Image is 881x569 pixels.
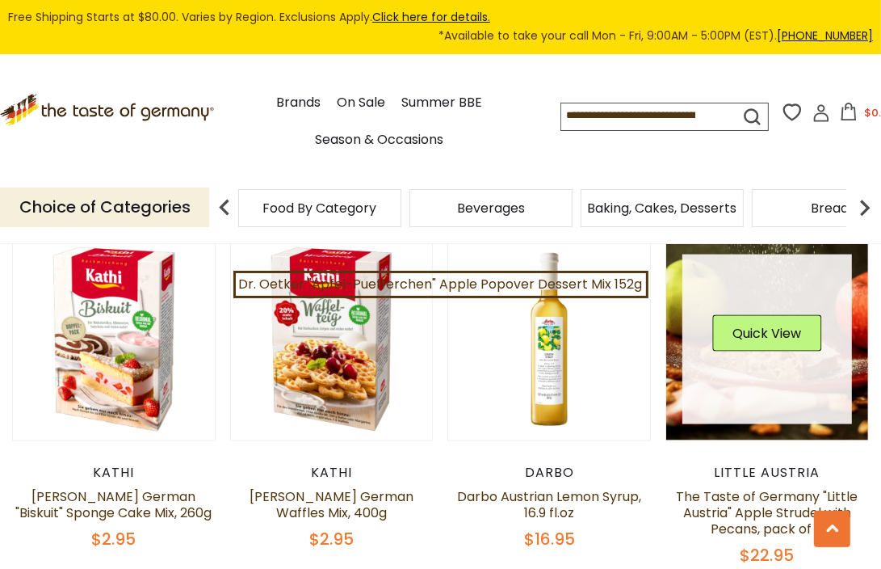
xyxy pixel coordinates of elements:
[777,27,873,44] a: [PHONE_NUMBER]
[447,465,651,481] div: Darbo
[677,487,858,538] a: The Taste of Germany "Little Austria" Apple Strudel with Pecans, pack of 4
[262,202,376,214] a: Food By Category
[337,92,385,114] a: On Sale
[12,465,216,481] div: Kathi
[587,202,736,214] a: Baking, Cakes, Desserts
[231,238,433,440] img: Kathi German Waffles Mix, 400g
[15,487,212,522] a: [PERSON_NAME] German "Biskuit" Sponge Cake Mix, 260g
[208,192,241,224] img: previous arrow
[91,528,136,550] span: $2.95
[309,528,354,550] span: $2.95
[457,487,641,522] a: Darbo Austrian Lemon Syrup, 16.9 fl.oz
[315,129,443,151] a: Season & Occasions
[8,8,873,46] div: Free Shipping Starts at $80.00. Varies by Region. Exclusions Apply.
[448,238,650,440] img: Darbo Austrian Lemon Syrup, 16.9 fl.oz
[276,92,321,114] a: Brands
[233,271,648,298] a: Dr. Oetker "Apfel-Puefferchen" Apple Popover Dessert Mix 152g
[666,238,868,440] img: The Taste of Germany "Little Austria" Apple Strudel with Pecans, pack of 4
[438,27,873,45] span: *Available to take your call Mon - Fri, 9:00AM - 5:00PM (EST).
[13,238,215,440] img: Kathi German "Biskuit" Sponge Cake Mix, 260g
[457,202,525,214] a: Beverages
[372,9,490,25] a: Click here for details.
[665,465,869,481] div: little austria
[811,202,855,214] a: Breads
[849,192,881,224] img: next arrow
[713,315,822,352] button: Quick View
[230,465,434,481] div: Kathi
[524,528,575,550] span: $16.95
[250,487,413,522] a: [PERSON_NAME] German Waffles Mix, 400g
[740,544,795,567] span: $22.95
[401,92,482,114] a: Summer BBE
